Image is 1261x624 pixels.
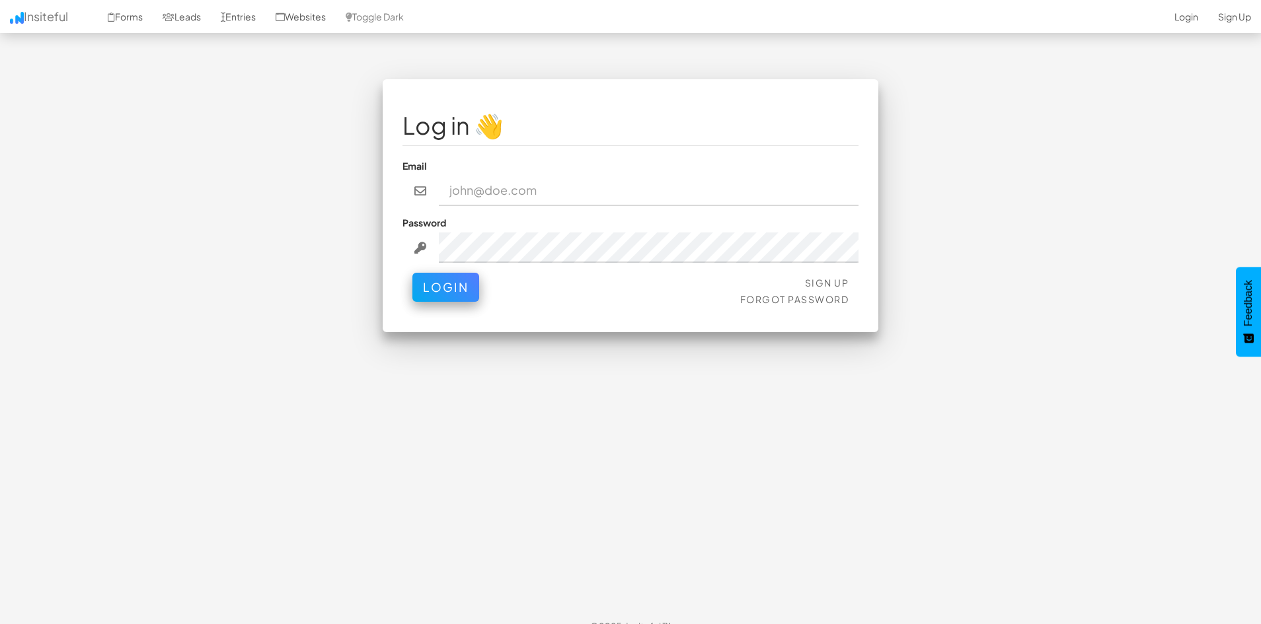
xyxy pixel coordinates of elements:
label: Password [402,216,446,229]
button: Login [412,273,479,302]
span: Feedback [1242,280,1254,326]
label: Email [402,159,427,172]
input: john@doe.com [439,176,859,206]
a: Sign Up [805,277,849,289]
a: Forgot Password [740,293,849,305]
button: Feedback - Show survey [1236,267,1261,357]
h1: Log in 👋 [402,112,859,139]
img: icon.png [10,12,24,24]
